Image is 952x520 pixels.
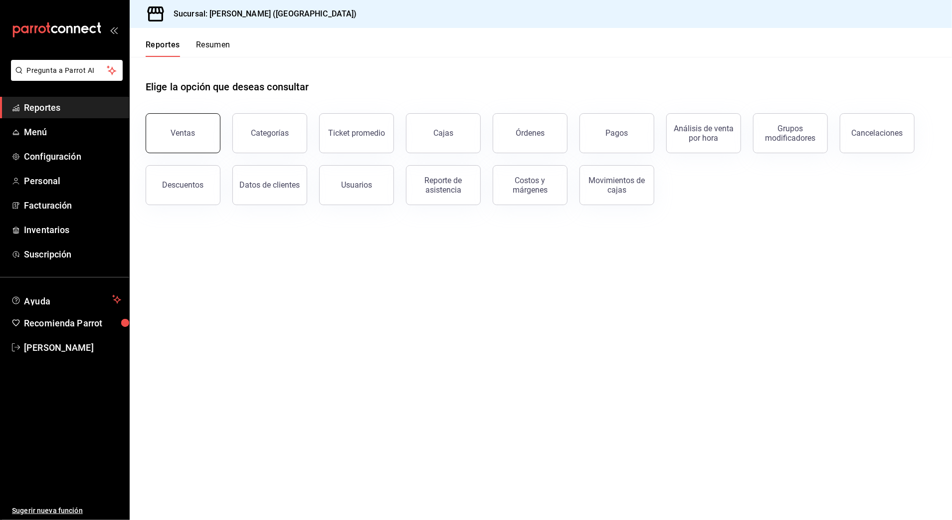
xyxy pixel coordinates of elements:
[753,113,828,153] button: Grupos modificadores
[196,40,230,57] button: Resumen
[493,113,568,153] button: Órdenes
[666,113,741,153] button: Análisis de venta por hora
[12,506,121,516] span: Sugerir nueva función
[146,40,230,57] div: navigation tabs
[406,113,481,153] a: Cajas
[341,180,372,190] div: Usuarios
[433,127,454,139] div: Cajas
[499,176,561,195] div: Costos y márgenes
[232,165,307,205] button: Datos de clientes
[146,40,180,57] button: Reportes
[163,180,204,190] div: Descuentos
[24,293,108,305] span: Ayuda
[516,128,545,138] div: Órdenes
[24,174,121,188] span: Personal
[760,124,821,143] div: Grupos modificadores
[579,113,654,153] button: Pagos
[24,199,121,212] span: Facturación
[27,65,107,76] span: Pregunta a Parrot AI
[24,125,121,139] span: Menú
[24,341,121,354] span: [PERSON_NAME]
[232,113,307,153] button: Categorías
[24,248,121,261] span: Suscripción
[166,8,357,20] h3: Sucursal: [PERSON_NAME] ([GEOGRAPHIC_DATA])
[493,165,568,205] button: Costos y márgenes
[328,128,385,138] div: Ticket promedio
[24,101,121,114] span: Reportes
[11,60,123,81] button: Pregunta a Parrot AI
[412,176,474,195] div: Reporte de asistencia
[146,113,220,153] button: Ventas
[579,165,654,205] button: Movimientos de cajas
[24,223,121,237] span: Inventarios
[7,72,123,83] a: Pregunta a Parrot AI
[240,180,300,190] div: Datos de clientes
[146,165,220,205] button: Descuentos
[586,176,648,195] div: Movimientos de cajas
[171,128,195,138] div: Ventas
[24,150,121,163] span: Configuración
[251,128,289,138] div: Categorías
[24,316,121,330] span: Recomienda Parrot
[319,165,394,205] button: Usuarios
[406,165,481,205] button: Reporte de asistencia
[852,128,903,138] div: Cancelaciones
[840,113,915,153] button: Cancelaciones
[606,128,628,138] div: Pagos
[110,26,118,34] button: open_drawer_menu
[319,113,394,153] button: Ticket promedio
[146,79,309,94] h1: Elige la opción que deseas consultar
[673,124,735,143] div: Análisis de venta por hora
